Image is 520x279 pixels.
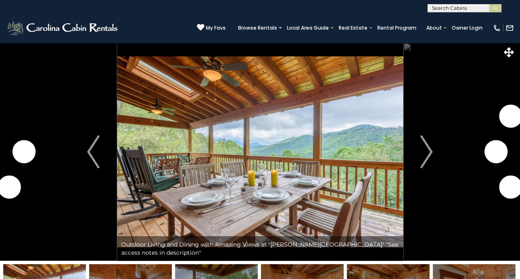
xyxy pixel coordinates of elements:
[197,23,226,32] a: My Favs
[234,22,281,34] a: Browse Rentals
[335,22,372,34] a: Real Estate
[70,43,117,261] button: Previous
[448,22,487,34] a: Owner Login
[87,135,99,168] img: arrow
[117,236,403,261] div: Outdoor Living and Dining with Amazing Views at "[PERSON_NAME][GEOGRAPHIC_DATA]" "See access note...
[403,43,450,261] button: Next
[422,22,446,34] a: About
[373,22,421,34] a: Rental Program
[421,135,433,168] img: arrow
[506,24,514,32] img: mail-regular-white.png
[493,24,501,32] img: phone-regular-white.png
[283,22,333,34] a: Local Area Guide
[206,24,226,32] span: My Favs
[6,20,120,36] img: White-1-2.png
